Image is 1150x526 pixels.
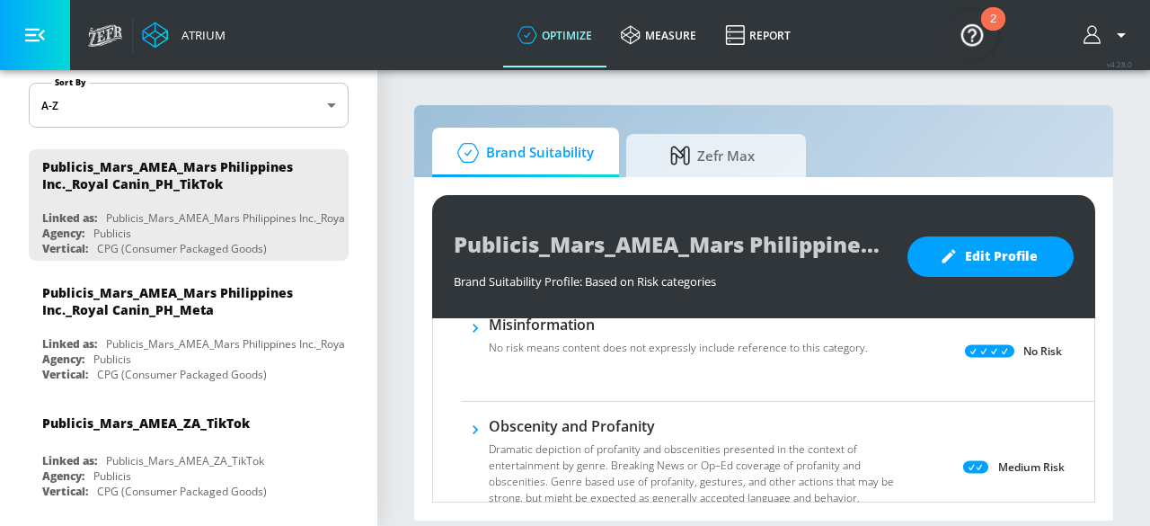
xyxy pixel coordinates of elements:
h6: Obscenity and Profanity [489,416,909,436]
div: Vertical: [42,241,88,256]
div: CPG (Consumer Packaged Goods) [97,367,267,382]
div: Publicis_Mars_AMEA_Mars Philippines Inc._Royal Canin_PH_Meta [42,284,319,318]
p: Medium Risk [998,458,1065,477]
a: Atrium [142,22,226,49]
p: No risk means content does not expressly include reference to this category. [489,340,868,356]
div: A-Z [29,83,349,128]
div: Publicis_Mars_AMEA_Mars Philippines Inc._Royal Canin_PH_MetaLinked as:Publicis_Mars_AMEA_Mars Phi... [29,275,349,387]
div: Linked as: [42,336,97,352]
div: MisinformationNo risk means content does not expressly include reference to this category. [489,315,868,367]
div: Publicis_Mars_AMEA_ZA_TikTok [106,453,264,468]
a: Report [711,3,805,67]
div: Brand Suitability Profile: Based on Risk categories [454,264,889,290]
div: CPG (Consumer Packaged Goods) [97,484,267,499]
div: Publicis_Mars_AMEA_ZA_TikTok [42,415,250,432]
div: Vertical: [42,367,88,382]
div: Obscenity and ProfanityDramatic depiction of profanity and obscenities presented in the context o... [489,416,909,517]
label: Sort By [51,76,90,88]
div: Publicis_Mars_AMEA_Mars Philippines Inc._Royal Canin_PH_Meta [106,336,429,352]
p: No Risk [1023,342,1062,361]
a: optimize [503,3,606,67]
p: Dramatic depiction of profanity and obscenities presented in the context of entertainment by genr... [489,441,909,506]
button: Edit Profile [907,236,1074,277]
div: 2 [990,19,996,42]
button: Open Resource Center, 2 new notifications [947,9,997,59]
span: Zefr Max [644,134,781,177]
div: Linked as: [42,210,97,226]
div: Publicis [93,352,131,367]
div: Publicis [93,468,131,484]
span: Brand Suitability [450,131,594,174]
div: Publicis_Mars_AMEA_Mars Philippines Inc._Royal Canin_PH_TikTok [42,158,319,192]
div: Vertical: [42,484,88,499]
a: measure [606,3,711,67]
div: Publicis [93,226,131,241]
div: Publicis_Mars_AMEA_ZA_TikTokLinked as:Publicis_Mars_AMEA_ZA_TikTokAgency:PublicisVertical:CPG (Co... [29,401,349,504]
div: Agency: [42,468,84,484]
div: Publicis_Mars_AMEA_Mars Philippines Inc._Royal Canin_PH_TikTok [106,210,435,226]
div: CPG (Consumer Packaged Goods) [97,241,267,256]
div: Publicis_Mars_AMEA_Mars Philippines Inc._Royal Canin_PH_TikTokLinked as:Publicis_Mars_AMEA_Mars P... [29,149,349,261]
div: Atrium [174,27,226,43]
span: Edit Profile [943,245,1038,268]
span: v 4.28.0 [1107,59,1132,69]
div: Linked as: [42,453,97,468]
div: Agency: [42,226,84,241]
div: Agency: [42,352,84,367]
h6: Misinformation [489,315,868,334]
